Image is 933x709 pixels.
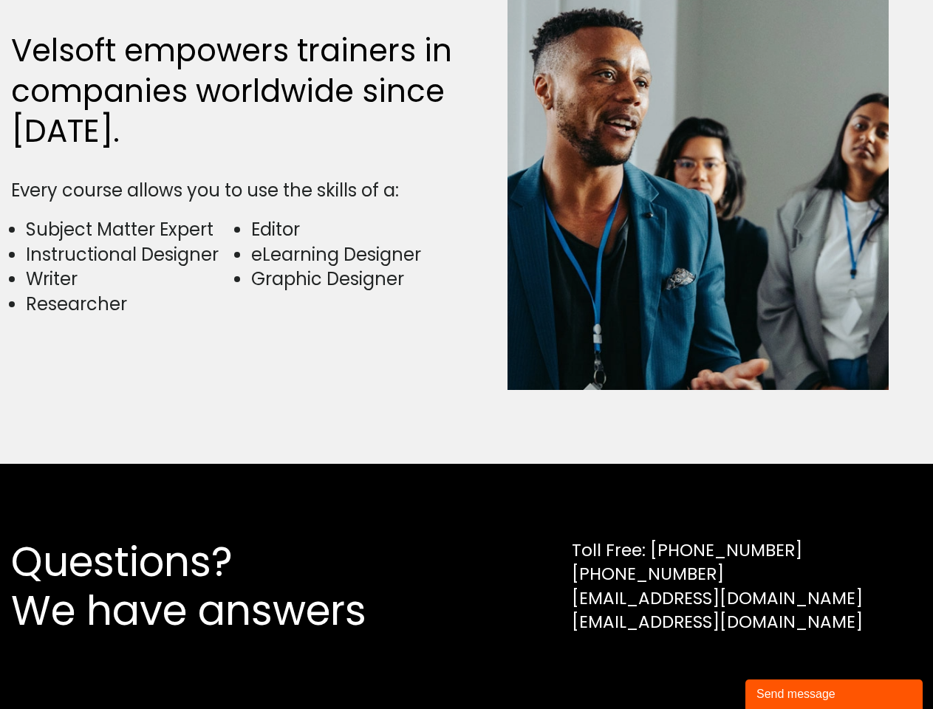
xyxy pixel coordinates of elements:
[26,242,233,267] li: Instructional Designer
[572,538,863,634] div: Toll Free: [PHONE_NUMBER] [PHONE_NUMBER] [EMAIL_ADDRESS][DOMAIN_NAME] [EMAIL_ADDRESS][DOMAIN_NAME]
[11,31,459,152] h2: Velsoft empowers trainers in companies worldwide since [DATE].
[251,267,459,292] li: Graphic Designer
[26,292,233,317] li: Researcher
[26,267,233,292] li: Writer
[11,538,420,635] h2: Questions? We have answers
[11,178,459,203] div: Every course allows you to use the skills of a:
[251,242,459,267] li: eLearning Designer
[251,217,459,242] li: Editor
[745,677,926,709] iframe: chat widget
[26,217,233,242] li: Subject Matter Expert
